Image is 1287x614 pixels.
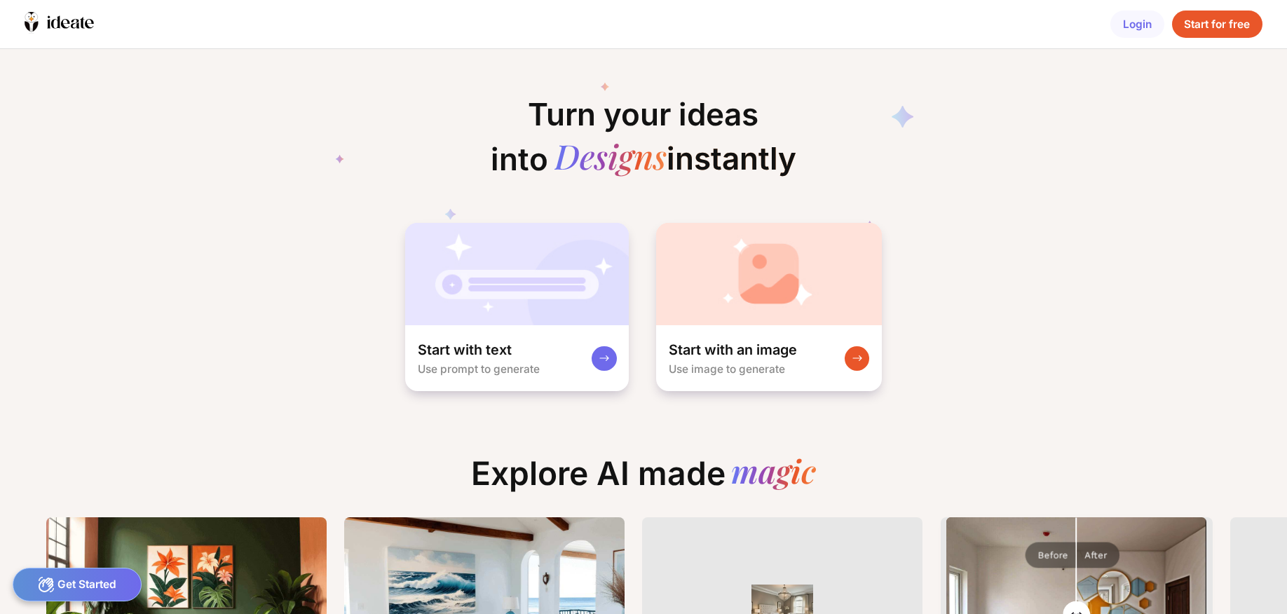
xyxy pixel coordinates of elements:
[669,341,797,359] div: Start with an image
[1110,11,1164,39] div: Login
[405,223,629,325] img: startWithTextCardBg.jpg
[669,362,785,376] div: Use image to generate
[418,341,512,359] div: Start with text
[458,454,829,505] div: Explore AI made
[1172,11,1262,39] div: Start for free
[13,568,142,601] div: Get Started
[418,362,540,376] div: Use prompt to generate
[656,223,881,325] img: startWithImageCardBg.jpg
[731,454,816,493] div: magic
